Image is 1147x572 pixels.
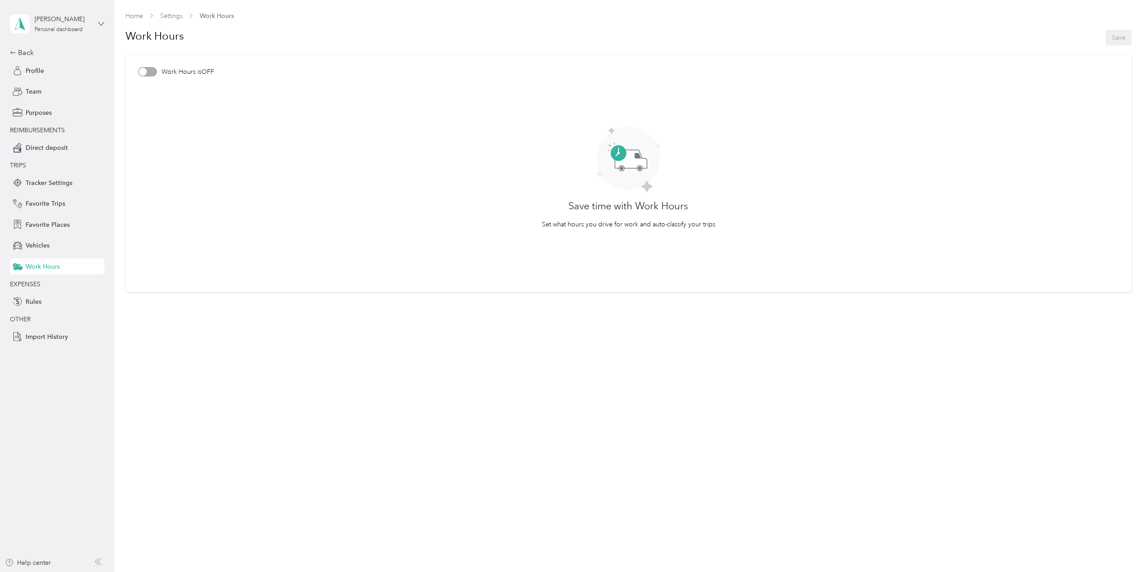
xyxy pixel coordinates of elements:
a: Home [125,12,143,20]
span: Profile [26,66,44,76]
p: Set what hours you drive for work and auto-classify your trips [542,220,715,229]
span: Team [26,87,41,96]
div: [PERSON_NAME] [35,14,91,24]
span: TRIPS [10,162,26,169]
h3: Save time with Work Hours [569,198,688,213]
h1: Work Hours [125,25,184,47]
iframe: Everlance-gr Chat Button Frame [1097,522,1147,572]
span: Purposes [26,108,52,117]
div: Personal dashboard [35,27,83,32]
button: Help center [5,558,51,567]
span: Work Hours is OFF [161,67,214,77]
span: Settings [160,11,183,21]
span: Favorite Places [26,220,70,230]
span: REIMBURSEMENTS [10,126,65,134]
span: OTHER [10,315,31,323]
span: Rules [26,297,41,306]
span: Work Hours [200,11,234,21]
span: Direct deposit [26,143,68,153]
span: Tracker Settings [26,178,72,188]
span: Import History [26,332,68,342]
span: EXPENSES [10,280,40,288]
span: Favorite Trips [26,199,65,208]
div: Back [10,47,100,58]
span: Work Hours [26,262,60,271]
span: Vehicles [26,241,49,250]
